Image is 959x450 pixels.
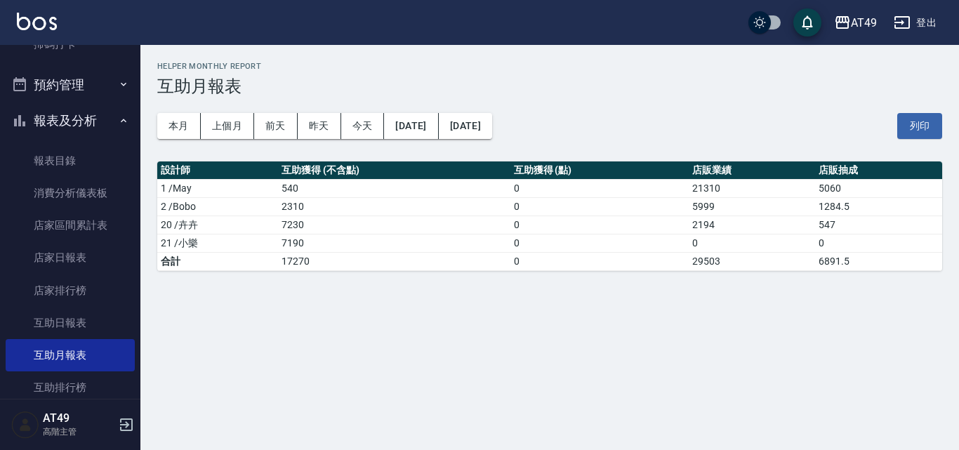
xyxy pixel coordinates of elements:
[157,197,278,216] td: 2 /Bobo
[828,8,882,37] button: AT49
[6,241,135,274] a: 店家日報表
[11,411,39,439] img: Person
[6,145,135,177] a: 報表目錄
[201,113,254,139] button: 上個月
[689,179,816,197] td: 21310
[157,234,278,252] td: 21 /小樂
[157,179,278,197] td: 1 /May
[157,252,278,270] td: 合計
[510,234,689,252] td: 0
[689,161,816,180] th: 店販業績
[278,234,510,252] td: 7190
[6,102,135,139] button: 報表及分析
[6,274,135,307] a: 店家排行榜
[815,179,942,197] td: 5060
[689,234,816,252] td: 0
[897,113,942,139] button: 列印
[6,177,135,209] a: 消費分析儀表板
[157,77,942,96] h3: 互助月報表
[278,252,510,270] td: 17270
[815,161,942,180] th: 店販抽成
[43,425,114,438] p: 高階主管
[793,8,821,37] button: save
[510,252,689,270] td: 0
[510,216,689,234] td: 0
[278,216,510,234] td: 7230
[510,197,689,216] td: 0
[6,371,135,404] a: 互助排行榜
[278,161,510,180] th: 互助獲得 (不含點)
[6,307,135,339] a: 互助日報表
[815,234,942,252] td: 0
[278,179,510,197] td: 540
[6,28,135,60] a: 掃碼打卡
[6,339,135,371] a: 互助月報表
[341,113,385,139] button: 今天
[278,197,510,216] td: 2310
[689,216,816,234] td: 2194
[157,216,278,234] td: 20 /卉卉
[439,113,492,139] button: [DATE]
[254,113,298,139] button: 前天
[689,197,816,216] td: 5999
[510,161,689,180] th: 互助獲得 (點)
[384,113,438,139] button: [DATE]
[157,113,201,139] button: 本月
[815,216,942,234] td: 547
[815,252,942,270] td: 6891.5
[157,161,942,271] table: a dense table
[157,161,278,180] th: 設計師
[851,14,877,32] div: AT49
[43,411,114,425] h5: AT49
[17,13,57,30] img: Logo
[6,67,135,103] button: 預約管理
[888,10,942,36] button: 登出
[6,209,135,241] a: 店家區間累計表
[157,62,942,71] h2: Helper Monthly Report
[510,179,689,197] td: 0
[815,197,942,216] td: 1284.5
[298,113,341,139] button: 昨天
[689,252,816,270] td: 29503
